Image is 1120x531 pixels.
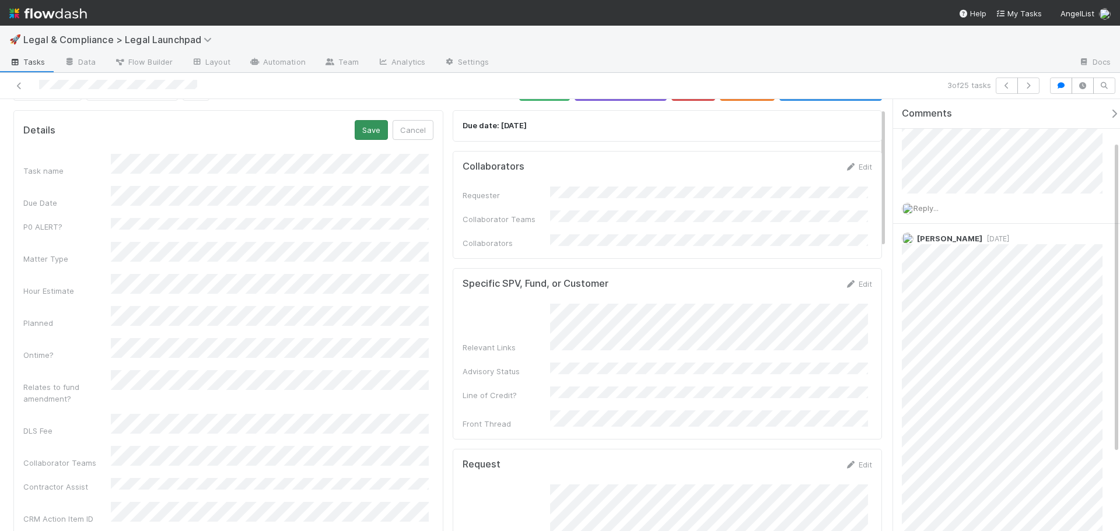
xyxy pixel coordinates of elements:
[368,54,435,72] a: Analytics
[463,342,550,353] div: Relevant Links
[23,317,111,329] div: Planned
[23,165,111,177] div: Task name
[902,108,952,119] span: Comments
[23,481,111,493] div: Contractor Assist
[9,34,21,44] span: 🚀
[1069,54,1120,72] a: Docs
[23,197,111,209] div: Due Date
[23,457,111,469] div: Collaborator Teams
[463,418,550,430] div: Front Thread
[463,189,550,201] div: Requester
[982,234,1009,243] span: [DATE]
[845,162,872,171] a: Edit
[463,389,550,401] div: Line of Credit?
[463,278,608,290] h5: Specific SPV, Fund, or Customer
[23,221,111,233] div: P0 ALERT?
[9,56,45,68] span: Tasks
[23,34,218,45] span: Legal & Compliance > Legal Launchpad
[463,365,550,377] div: Advisory Status
[917,234,982,243] span: [PERSON_NAME]
[23,381,111,405] div: Relates to fund amendment?
[1060,9,1094,18] span: AngelList
[23,349,111,361] div: Ontime?
[315,54,368,72] a: Team
[463,121,527,130] strong: Due date: [DATE]
[240,54,315,72] a: Automation
[23,425,111,437] div: DLS Fee
[463,213,550,225] div: Collaborator Teams
[914,203,939,213] span: Reply...
[23,125,55,136] h5: Details
[463,161,524,173] h5: Collaborators
[9,3,87,23] img: logo-inverted-e16ddd16eac7371096b0.svg
[463,237,550,249] div: Collaborators
[996,9,1042,18] span: My Tasks
[23,513,111,525] div: CRM Action Item ID
[845,279,872,289] a: Edit
[463,459,501,470] h5: Request
[902,233,914,244] img: avatar_ba76ddef-3fd0-4be4-9bc3-126ad567fcd5.png
[845,460,872,469] a: Edit
[55,54,105,72] a: Data
[958,8,986,19] div: Help
[902,203,914,214] img: avatar_ba76ddef-3fd0-4be4-9bc3-126ad567fcd5.png
[105,54,182,72] a: Flow Builder
[435,54,498,72] a: Settings
[947,79,991,91] span: 3 of 25 tasks
[355,120,388,140] button: Save
[1099,8,1111,20] img: avatar_ba76ddef-3fd0-4be4-9bc3-126ad567fcd5.png
[393,120,433,140] button: Cancel
[23,285,111,297] div: Hour Estimate
[996,8,1042,19] a: My Tasks
[23,253,111,265] div: Matter Type
[182,54,240,72] a: Layout
[114,56,173,68] span: Flow Builder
